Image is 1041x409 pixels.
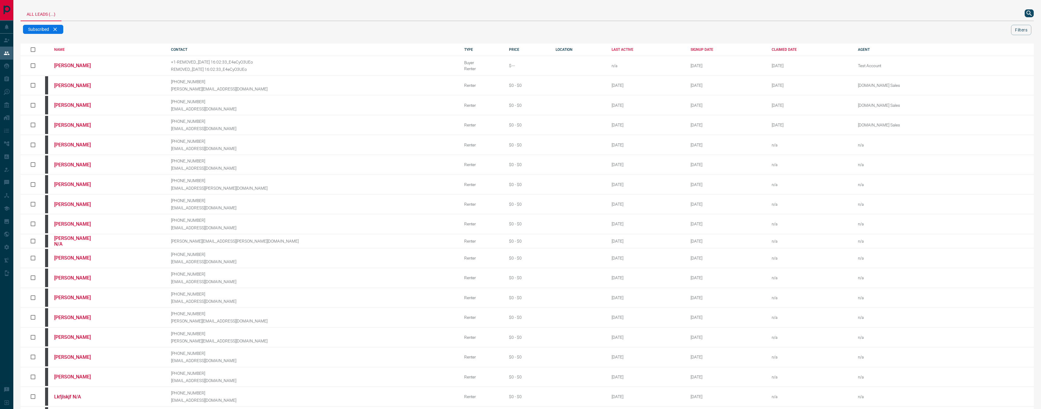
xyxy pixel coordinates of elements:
[509,355,547,359] div: $0 - $0
[691,275,763,280] div: October 15th 2008, 9:01:48 PM
[691,123,763,127] div: October 12th 2008, 6:29:44 AM
[1011,25,1031,35] button: Filters
[171,146,455,151] p: [EMAIL_ADDRESS][DOMAIN_NAME]
[772,162,849,167] div: n/a
[691,221,763,226] div: October 14th 2008, 1:23:37 AM
[54,63,100,68] a: [PERSON_NAME]
[171,60,455,64] p: +1-REMOVED_[DATE] 16:02:33_E4eCyO3UEo
[612,315,681,320] div: [DATE]
[858,83,934,88] p: [DOMAIN_NAME] Sales
[45,368,48,386] div: mrloft.ca
[54,182,100,187] a: [PERSON_NAME]
[509,103,547,108] div: $0 - $0
[54,334,100,340] a: [PERSON_NAME]
[171,279,455,284] p: [EMAIL_ADDRESS][DOMAIN_NAME]
[858,394,934,399] p: n/a
[772,202,849,207] div: n/a
[464,239,500,244] div: Renter
[509,375,547,379] div: $0 - $0
[691,394,763,399] div: October 19th 2008, 10:24:08 PM
[21,6,61,21] div: All Leads (...)
[54,235,100,247] a: [PERSON_NAME] N/A
[858,182,934,187] p: n/a
[45,215,48,233] div: mrloft.ca
[464,123,500,127] div: Renter
[171,311,455,316] p: [PHONE_NUMBER]
[45,388,48,406] div: mrloft.ca
[509,182,547,187] div: $0 - $0
[171,299,455,304] p: [EMAIL_ADDRESS][DOMAIN_NAME]
[772,335,849,340] div: n/a
[464,315,500,320] div: Renter
[612,142,681,147] div: [DATE]
[772,182,849,187] div: n/a
[171,331,455,336] p: [PHONE_NUMBER]
[612,394,681,399] div: [DATE]
[464,182,500,187] div: Renter
[509,162,547,167] div: $0 - $0
[171,166,455,171] p: [EMAIL_ADDRESS][DOMAIN_NAME]
[171,391,455,395] p: [PHONE_NUMBER]
[464,275,500,280] div: Renter
[772,394,849,399] div: n/a
[858,123,934,127] p: [DOMAIN_NAME] Sales
[858,162,934,167] p: n/a
[54,221,100,227] a: [PERSON_NAME]
[45,269,48,287] div: mrloft.ca
[772,256,849,260] div: n/a
[509,315,547,320] div: $0 - $0
[612,123,681,127] div: [DATE]
[23,25,63,34] div: Subscribed
[556,47,602,52] div: LOCATION
[45,289,48,307] div: mrloft.ca
[464,47,500,52] div: TYPE
[171,398,455,403] p: [EMAIL_ADDRESS][DOMAIN_NAME]
[171,292,455,296] p: [PHONE_NUMBER]
[45,249,48,267] div: mrloft.ca
[509,63,547,68] div: $---
[464,295,500,300] div: Renter
[858,375,934,379] p: n/a
[772,239,849,244] div: n/a
[54,394,100,400] a: Lkfjlskjf N/A
[858,202,934,207] p: n/a
[691,162,763,167] div: October 12th 2008, 3:01:27 PM
[691,375,763,379] div: October 19th 2008, 8:19:32 PM
[464,60,500,65] div: Buyer
[612,256,681,260] div: [DATE]
[691,103,763,108] div: October 11th 2008, 5:41:37 PM
[858,315,934,320] p: n/a
[464,202,500,207] div: Renter
[509,256,547,260] div: $0 - $0
[464,142,500,147] div: Renter
[171,178,455,183] p: [PHONE_NUMBER]
[691,315,763,320] div: October 16th 2008, 2:53:28 PM
[858,142,934,147] p: n/a
[858,335,934,340] p: n/a
[691,256,763,260] div: October 15th 2008, 1:08:42 PM
[858,355,934,359] p: n/a
[464,375,500,379] div: Renter
[612,63,681,68] div: n/a
[171,259,455,264] p: [EMAIL_ADDRESS][DOMAIN_NAME]
[28,27,49,32] span: Subscribed
[509,335,547,340] div: $0 - $0
[612,103,681,108] div: [DATE]
[171,371,455,376] p: [PHONE_NUMBER]
[54,295,100,300] a: [PERSON_NAME]
[464,83,500,88] div: Renter
[1025,9,1034,17] button: search button
[772,295,849,300] div: n/a
[171,106,455,111] p: [EMAIL_ADDRESS][DOMAIN_NAME]
[772,123,849,127] div: February 19th 2025, 2:37:44 PM
[45,308,48,326] div: mrloft.ca
[772,63,849,68] div: April 29th 2025, 4:45:30 PM
[858,63,934,68] p: Test Account
[691,202,763,207] div: October 13th 2008, 8:32:50 PM
[171,205,455,210] p: [EMAIL_ADDRESS][DOMAIN_NAME]
[171,126,455,131] p: [EMAIL_ADDRESS][DOMAIN_NAME]
[691,83,763,88] div: October 11th 2008, 12:32:56 PM
[171,79,455,84] p: [PHONE_NUMBER]
[171,339,455,343] p: [PERSON_NAME][EMAIL_ADDRESS][DOMAIN_NAME]
[54,47,162,52] div: NAME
